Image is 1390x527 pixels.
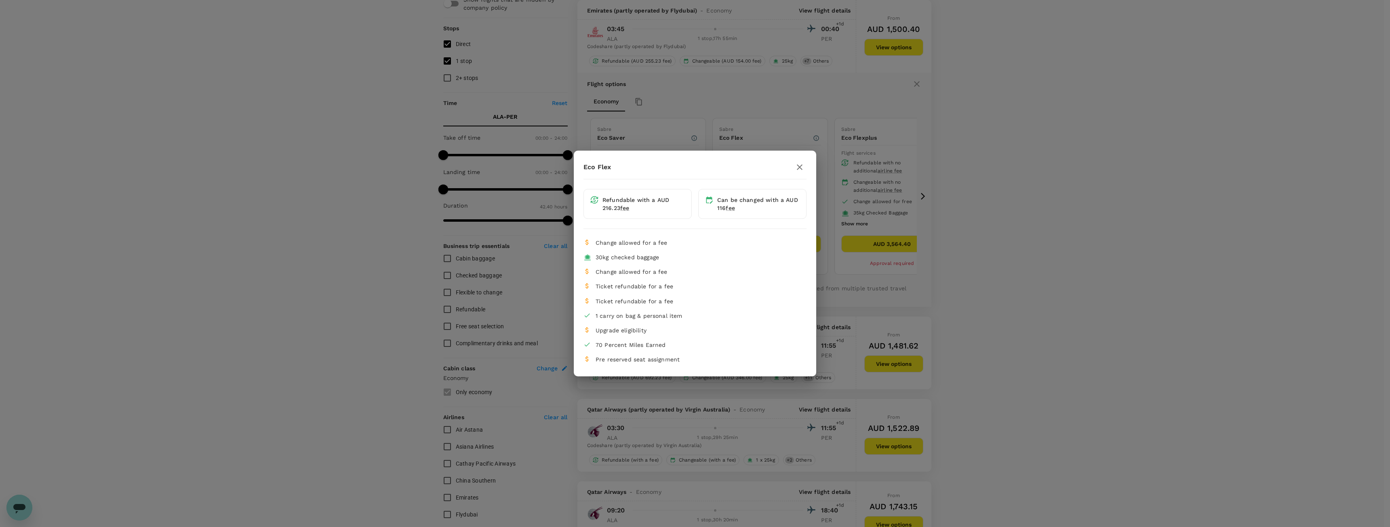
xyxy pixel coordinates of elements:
span: fee [620,205,629,211]
span: 1 carry on bag & personal item [596,313,682,319]
span: 30kg checked baggage [596,254,659,260]
span: 70 Percent Miles Earned [596,342,666,348]
p: Eco Flex [583,162,611,172]
span: Change allowed for a fee [596,269,668,275]
span: Ticket refundable for a fee [596,298,673,304]
span: fee [726,205,735,211]
div: Can be changed with a AUD 116 [717,196,800,212]
span: Change allowed for a fee [596,239,668,246]
span: Upgrade eligibility [596,327,647,334]
div: Refundable with a AUD 216.23 [602,196,685,212]
span: Pre reserved seat assignment [596,356,680,363]
span: Ticket refundable for a fee [596,283,673,290]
